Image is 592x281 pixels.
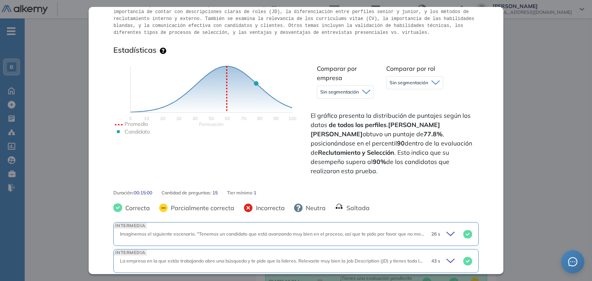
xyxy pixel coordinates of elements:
text: 0 [129,115,132,121]
text: Candidato [124,128,150,135]
span: message [568,257,577,266]
span: INTERMEDIA [114,249,147,255]
span: Duración : [113,189,134,196]
pre: Evalúa la competencia en varios aspectos críticos del proceso de contratación. Los candidatos dem... [113,2,478,36]
text: 70 [241,115,246,121]
span: Comparar por empresa [317,65,357,82]
strong: de todos los perfiles [329,121,387,129]
strong: 90 [397,139,405,147]
span: Saltada [343,203,370,212]
h3: Estadísticas [113,45,156,55]
span: Tier mínimo [227,189,254,196]
span: Parcialmente correcta [168,203,234,212]
text: 40 [192,115,198,121]
span: Cantidad de preguntas: [161,189,212,196]
span: 15 [212,189,218,196]
strong: [PERSON_NAME] [311,130,363,138]
span: 00:15:00 [134,189,152,196]
text: 60 [225,115,230,121]
span: Correcta [122,203,150,212]
span: El gráfico presenta la distribución de puntajes según los datos . obtuvo un puntaje de , posicion... [311,111,477,176]
span: Sin segmentación [320,89,359,95]
span: Sin segmentación [390,80,428,86]
text: Promedio [124,120,148,127]
text: 90 [273,115,279,121]
span: 1 [254,189,256,196]
strong: 90% [373,158,386,166]
span: 43 s [431,258,440,264]
span: 26 s [431,231,440,238]
text: 20 [160,115,165,121]
text: Scores [199,121,224,127]
text: 50 [209,115,214,121]
span: Neutra [303,203,326,212]
text: 100 [288,115,296,121]
strong: Reclutamiento y Selección [318,149,394,156]
span: Incorrecta [253,203,285,212]
text: 30 [176,115,182,121]
span: INTERMEDIA [114,222,147,228]
text: 10 [144,115,149,121]
strong: 77.8% [424,130,442,138]
text: 80 [257,115,262,121]
strong: [PERSON_NAME] [388,121,440,129]
span: Comparar por rol [386,65,435,72]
